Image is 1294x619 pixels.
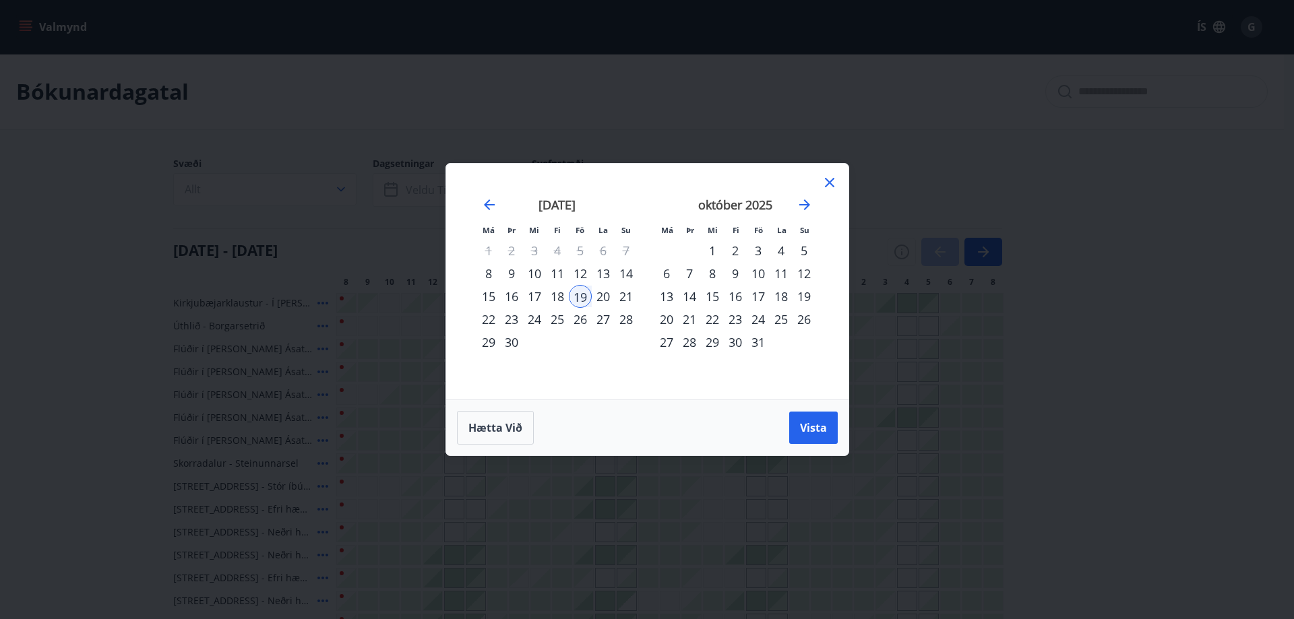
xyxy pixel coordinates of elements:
div: 12 [793,262,815,285]
td: Not available. föstudagur, 5. september 2025 [569,239,592,262]
td: Choose mánudagur, 13. október 2025 as your check-out date. It’s available. [655,285,678,308]
div: 20 [592,285,615,308]
td: Choose fimmtudagur, 23. október 2025 as your check-out date. It’s available. [724,308,747,331]
div: 25 [770,308,793,331]
div: 9 [724,262,747,285]
div: 13 [592,262,615,285]
td: Choose sunnudagur, 28. september 2025 as your check-out date. It’s available. [615,308,638,331]
small: Fö [754,225,763,235]
div: 1 [701,239,724,262]
div: 6 [655,262,678,285]
td: Choose fimmtudagur, 9. október 2025 as your check-out date. It’s available. [724,262,747,285]
td: Choose laugardagur, 13. september 2025 as your check-out date. It’s available. [592,262,615,285]
td: Choose mánudagur, 15. september 2025 as your check-out date. It’s available. [477,285,500,308]
td: Choose þriðjudagur, 21. október 2025 as your check-out date. It’s available. [678,308,701,331]
small: La [777,225,787,235]
button: Hætta við [457,411,534,445]
small: Su [800,225,809,235]
td: Choose föstudagur, 26. september 2025 as your check-out date. It’s available. [569,308,592,331]
div: 14 [615,262,638,285]
div: 30 [500,331,523,354]
td: Choose fimmtudagur, 18. september 2025 as your check-out date. It’s available. [546,285,569,308]
td: Choose sunnudagur, 21. september 2025 as your check-out date. It’s available. [615,285,638,308]
small: La [598,225,608,235]
td: Choose mánudagur, 22. september 2025 as your check-out date. It’s available. [477,308,500,331]
small: Fi [554,225,561,235]
div: 22 [477,308,500,331]
div: 18 [546,285,569,308]
div: 16 [724,285,747,308]
div: 5 [793,239,815,262]
strong: október 2025 [698,197,772,213]
div: 25 [546,308,569,331]
div: 4 [770,239,793,262]
div: 13 [655,285,678,308]
div: 11 [770,262,793,285]
div: 2 [724,239,747,262]
small: Þr [507,225,516,235]
td: Choose föstudagur, 10. október 2025 as your check-out date. It’s available. [747,262,770,285]
div: Calendar [462,180,832,383]
div: 28 [615,308,638,331]
small: Má [483,225,495,235]
td: Choose miðvikudagur, 22. október 2025 as your check-out date. It’s available. [701,308,724,331]
div: 9 [500,262,523,285]
td: Not available. fimmtudagur, 4. september 2025 [546,239,569,262]
td: Selected as start date. föstudagur, 19. september 2025 [569,285,592,308]
div: Move backward to switch to the previous month. [481,197,497,213]
div: 21 [678,308,701,331]
td: Choose sunnudagur, 19. október 2025 as your check-out date. It’s available. [793,285,815,308]
td: Choose þriðjudagur, 14. október 2025 as your check-out date. It’s available. [678,285,701,308]
div: 12 [569,262,592,285]
div: 23 [724,308,747,331]
td: Choose þriðjudagur, 9. september 2025 as your check-out date. It’s available. [500,262,523,285]
strong: [DATE] [538,197,576,213]
span: Hætta við [468,420,522,435]
div: 19 [793,285,815,308]
div: 18 [770,285,793,308]
div: 3 [747,239,770,262]
div: 14 [678,285,701,308]
td: Not available. miðvikudagur, 3. september 2025 [523,239,546,262]
td: Choose mánudagur, 8. september 2025 as your check-out date. It’s available. [477,262,500,285]
td: Not available. sunnudagur, 7. september 2025 [615,239,638,262]
td: Not available. þriðjudagur, 2. september 2025 [500,239,523,262]
td: Choose miðvikudagur, 29. október 2025 as your check-out date. It’s available. [701,331,724,354]
div: 28 [678,331,701,354]
div: 15 [701,285,724,308]
td: Choose fimmtudagur, 11. september 2025 as your check-out date. It’s available. [546,262,569,285]
td: Choose sunnudagur, 5. október 2025 as your check-out date. It’s available. [793,239,815,262]
div: 15 [477,285,500,308]
td: Choose þriðjudagur, 30. september 2025 as your check-out date. It’s available. [500,331,523,354]
td: Choose miðvikudagur, 10. september 2025 as your check-out date. It’s available. [523,262,546,285]
small: Má [661,225,673,235]
div: 17 [523,285,546,308]
td: Choose mánudagur, 27. október 2025 as your check-out date. It’s available. [655,331,678,354]
td: Not available. mánudagur, 1. september 2025 [477,239,500,262]
div: 26 [569,308,592,331]
div: 8 [701,262,724,285]
td: Choose föstudagur, 12. september 2025 as your check-out date. It’s available. [569,262,592,285]
td: Choose þriðjudagur, 16. september 2025 as your check-out date. It’s available. [500,285,523,308]
td: Choose laugardagur, 25. október 2025 as your check-out date. It’s available. [770,308,793,331]
td: Choose föstudagur, 31. október 2025 as your check-out date. It’s available. [747,331,770,354]
td: Choose mánudagur, 20. október 2025 as your check-out date. It’s available. [655,308,678,331]
button: Vista [789,412,838,444]
td: Choose fimmtudagur, 30. október 2025 as your check-out date. It’s available. [724,331,747,354]
td: Choose sunnudagur, 12. október 2025 as your check-out date. It’s available. [793,262,815,285]
div: 26 [793,308,815,331]
div: 27 [592,308,615,331]
div: Move forward to switch to the next month. [797,197,813,213]
td: Choose laugardagur, 20. september 2025 as your check-out date. It’s available. [592,285,615,308]
div: 30 [724,331,747,354]
td: Choose laugardagur, 4. október 2025 as your check-out date. It’s available. [770,239,793,262]
td: Choose sunnudagur, 26. október 2025 as your check-out date. It’s available. [793,308,815,331]
div: 10 [747,262,770,285]
td: Choose þriðjudagur, 7. október 2025 as your check-out date. It’s available. [678,262,701,285]
small: Fö [576,225,584,235]
div: 19 [569,285,592,308]
div: 11 [546,262,569,285]
td: Choose fimmtudagur, 16. október 2025 as your check-out date. It’s available. [724,285,747,308]
td: Choose þriðjudagur, 23. september 2025 as your check-out date. It’s available. [500,308,523,331]
div: 7 [678,262,701,285]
